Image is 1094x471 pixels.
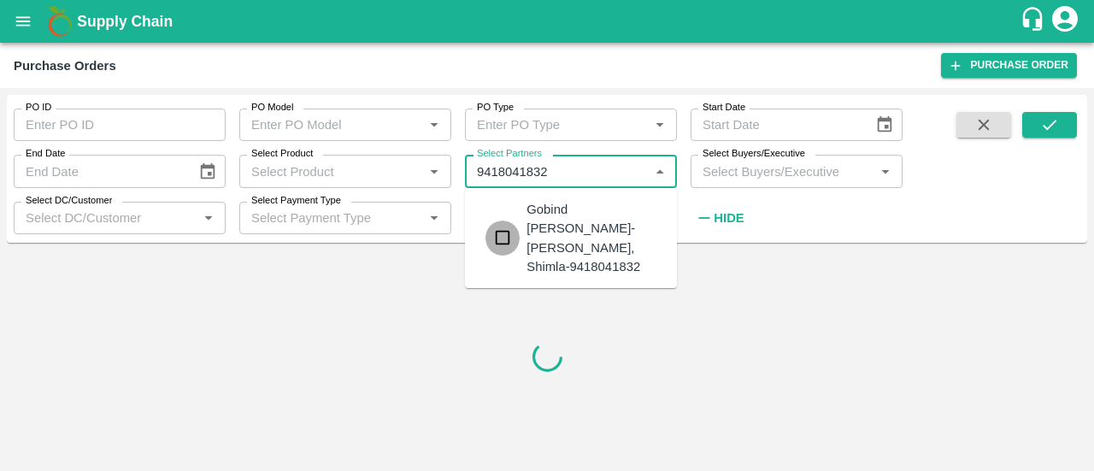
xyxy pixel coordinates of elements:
label: Select Product [251,147,313,161]
img: logo [43,4,77,38]
label: Select Payment Type [251,194,341,208]
button: Open [423,114,445,136]
div: Purchase Orders [14,55,116,77]
a: Purchase Order [941,53,1077,78]
strong: Hide [714,211,744,225]
label: PO ID [26,101,51,115]
label: Start Date [703,101,745,115]
button: Open [649,114,671,136]
input: Select Buyers/Executive [696,160,869,182]
button: Choose date [868,109,901,141]
button: Open [874,161,897,183]
input: End Date [14,155,185,187]
input: Select DC/Customer [19,207,192,229]
input: Select Payment Type [244,207,396,229]
label: PO Model [251,101,294,115]
label: Select DC/Customer [26,194,112,208]
div: Gobind [PERSON_NAME]-[PERSON_NAME], Shimla-9418041832 [526,200,663,276]
label: Select Partners [477,147,542,161]
label: PO Type [477,101,514,115]
input: Start Date [691,109,862,141]
input: Enter PO Type [470,114,644,136]
label: Select Buyers/Executive [703,147,805,161]
div: account of current user [1050,3,1080,39]
input: Enter PO ID [14,109,226,141]
button: Open [423,161,445,183]
button: Choose date [191,156,224,188]
input: Select Partners [470,160,644,182]
a: Supply Chain [77,9,1020,33]
input: Enter PO Model [244,114,418,136]
b: Supply Chain [77,13,173,30]
input: Select Product [244,160,418,182]
button: open drawer [3,2,43,41]
label: End Date [26,147,65,161]
button: Open [423,207,445,229]
div: customer-support [1020,6,1050,37]
button: Hide [691,203,749,233]
button: Close [649,161,671,183]
button: Open [197,207,220,229]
